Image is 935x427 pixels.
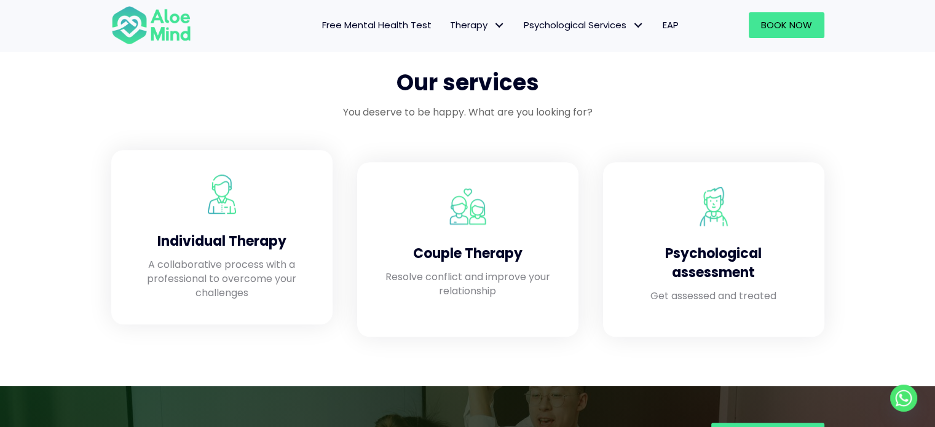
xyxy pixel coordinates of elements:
[628,245,800,283] h4: Psychological assessment
[202,174,242,214] img: Aloe Mind Malaysia | Mental Healthcare Services in Malaysia and Singapore
[524,18,644,31] span: Psychological Services
[369,174,566,324] a: Aloe Mind Malaysia | Mental Healthcare Services in Malaysia and Singapore Couple Therapy Resolve ...
[124,162,320,312] a: Aloe Mind Malaysia | Mental Healthcare Services in Malaysia and Singapore Individual Therapy A co...
[322,18,432,31] span: Free Mental Health Test
[694,187,733,226] img: Aloe Mind Malaysia | Mental Healthcare Services in Malaysia and Singapore
[749,12,824,38] a: Book Now
[136,232,308,251] h4: Individual Therapy
[441,12,515,38] a: TherapyTherapy: submenu
[890,385,917,412] a: Whatsapp
[663,18,679,31] span: EAP
[615,174,812,324] a: Aloe Mind Malaysia | Mental Healthcare Services in Malaysia and Singapore Psychological assessmen...
[450,18,505,31] span: Therapy
[761,18,812,31] span: Book Now
[515,12,653,38] a: Psychological ServicesPsychological Services: submenu
[448,187,487,226] img: Aloe Mind Malaysia | Mental Healthcare Services in Malaysia and Singapore
[207,12,688,38] nav: Menu
[491,17,508,34] span: Therapy: submenu
[382,245,554,264] h4: Couple Therapy
[628,289,800,303] p: Get assessed and treated
[313,12,441,38] a: Free Mental Health Test
[111,5,191,45] img: Aloe mind Logo
[111,105,824,119] p: You deserve to be happy. What are you looking for?
[136,257,308,300] p: A collaborative process with a professional to overcome your challenges
[382,270,554,298] p: Resolve conflict and improve your relationship
[629,17,647,34] span: Psychological Services: submenu
[396,67,539,98] span: Our services
[653,12,688,38] a: EAP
